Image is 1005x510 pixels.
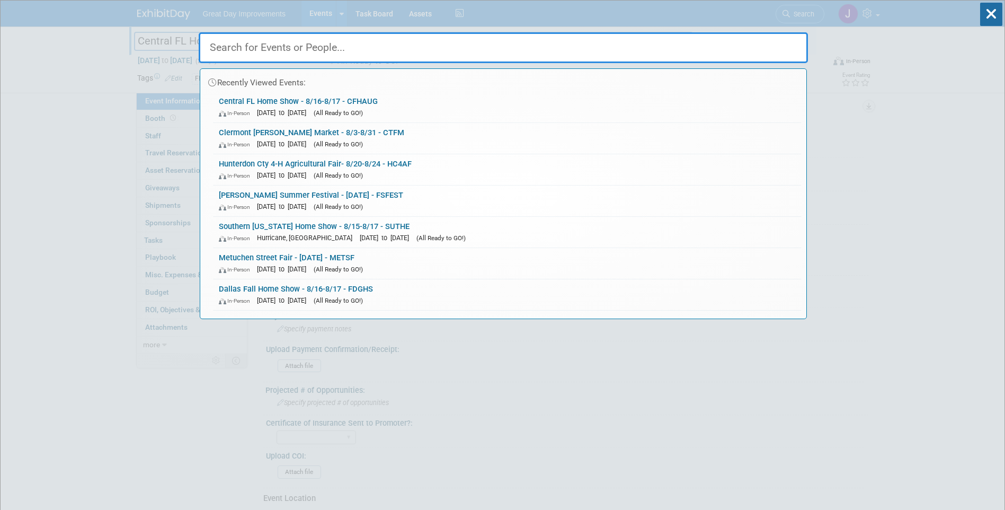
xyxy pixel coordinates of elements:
[219,235,255,242] span: In-Person
[214,123,801,154] a: Clermont [PERSON_NAME] Market - 8/3-8/31 - CTFM In-Person [DATE] to [DATE] (All Ready to GO!)
[219,172,255,179] span: In-Person
[206,69,801,92] div: Recently Viewed Events:
[214,92,801,122] a: Central FL Home Show - 8/16-8/17 - CFHAUG In-Person [DATE] to [DATE] (All Ready to GO!)
[314,172,363,179] span: (All Ready to GO!)
[314,109,363,117] span: (All Ready to GO!)
[257,265,312,273] span: [DATE] to [DATE]
[219,204,255,210] span: In-Person
[257,171,312,179] span: [DATE] to [DATE]
[214,279,801,310] a: Dallas Fall Home Show - 8/16-8/17 - FDGHS In-Person [DATE] to [DATE] (All Ready to GO!)
[416,234,466,242] span: (All Ready to GO!)
[219,141,255,148] span: In-Person
[219,297,255,304] span: In-Person
[214,248,801,279] a: Metuchen Street Fair - [DATE] - METSF In-Person [DATE] to [DATE] (All Ready to GO!)
[219,110,255,117] span: In-Person
[214,154,801,185] a: Hunterdon Cty 4-H Agricultural Fair- 8/20-8/24 - HC4AF In-Person [DATE] to [DATE] (All Ready to GO!)
[257,140,312,148] span: [DATE] to [DATE]
[257,234,358,242] span: Hurricane, [GEOGRAPHIC_DATA]
[214,186,801,216] a: [PERSON_NAME] Summer Festival - [DATE] - FSFEST In-Person [DATE] to [DATE] (All Ready to GO!)
[214,217,801,248] a: Southern [US_STATE] Home Show - 8/15-8/17 - SUTHE In-Person Hurricane, [GEOGRAPHIC_DATA] [DATE] t...
[314,266,363,273] span: (All Ready to GO!)
[219,266,255,273] span: In-Person
[199,32,808,63] input: Search for Events or People...
[257,203,312,210] span: [DATE] to [DATE]
[314,297,363,304] span: (All Ready to GO!)
[257,296,312,304] span: [DATE] to [DATE]
[360,234,414,242] span: [DATE] to [DATE]
[314,140,363,148] span: (All Ready to GO!)
[314,203,363,210] span: (All Ready to GO!)
[257,109,312,117] span: [DATE] to [DATE]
